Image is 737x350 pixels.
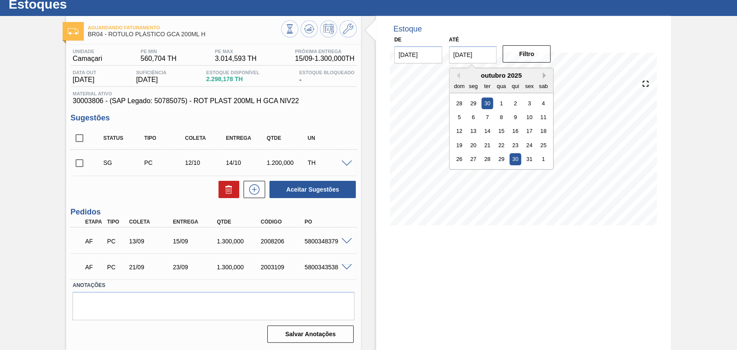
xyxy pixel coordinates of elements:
[467,125,479,137] div: Choose segunda-feira, 13 de outubro de 2025
[105,219,127,225] div: Tipo
[538,139,549,151] div: Choose sábado, 25 de outubro de 2025
[295,55,354,63] span: 15/09 - 1.300,000 TH
[215,238,263,245] div: 1.300,000
[295,49,354,54] span: Próxima Entrega
[453,97,465,109] div: Choose domingo, 28 de setembro de 2025
[481,139,493,151] div: Choose terça-feira, 21 de outubro de 2025
[467,153,479,165] div: Choose segunda-feira, 27 de outubro de 2025
[224,135,269,141] div: Entrega
[73,76,96,84] span: [DATE]
[481,153,493,165] div: Choose terça-feira, 28 de outubro de 2025
[142,159,187,166] div: Pedido de Compra
[183,135,228,141] div: Coleta
[467,111,479,123] div: Choose segunda-feira, 6 de outubro de 2025
[449,46,497,63] input: dd/mm/yyyy
[88,31,281,38] span: BR04 - RÓTULO PLÁSTICO GCA 200ML H
[105,264,127,271] div: Pedido de Compra
[127,264,176,271] div: 21/09/2025
[299,70,354,75] span: Estoque Bloqueado
[105,238,127,245] div: Pedido de Compra
[70,208,357,217] h3: Pedidos
[538,153,549,165] div: Choose sábado, 1 de novembro de 2025
[215,219,263,225] div: Qtde
[267,325,354,343] button: Salvar Anotações
[206,70,259,75] span: Estoque Disponível
[85,264,103,271] p: AF
[453,139,465,151] div: Choose domingo, 19 de outubro de 2025
[453,111,465,123] div: Choose domingo, 5 de outubro de 2025
[215,55,257,63] span: 3.014,593 TH
[281,20,298,38] button: Visão Geral dos Estoques
[73,70,96,75] span: Data out
[239,181,265,198] div: Nova sugestão
[73,91,354,96] span: Material ativo
[140,55,176,63] span: 560,704 TH
[523,125,535,137] div: Choose sexta-feira, 17 de outubro de 2025
[305,135,350,141] div: UN
[495,153,507,165] div: Choose quarta-feira, 29 de outubro de 2025
[83,258,105,277] div: Aguardando Faturamento
[394,37,402,43] label: De
[453,153,465,165] div: Choose domingo, 26 de outubro de 2025
[85,238,103,245] p: AF
[302,219,351,225] div: PO
[467,80,479,91] div: seg
[320,20,337,38] button: Programar Estoque
[449,72,553,79] div: outubro 2025
[73,97,354,105] span: 30003806 - (SAP Legado: 50785075) - ROT PLAST 200ML H GCA NIV22
[183,159,228,166] div: 12/10/2025
[259,219,307,225] div: Código
[467,97,479,109] div: Choose segunda-feira, 29 de setembro de 2025
[136,70,166,75] span: Suficiência
[453,80,465,91] div: dom
[88,25,281,30] span: Aguardando Faturamento
[68,28,79,35] img: Ícone
[538,80,549,91] div: sab
[481,80,493,91] div: ter
[509,80,521,91] div: qui
[339,20,357,38] button: Ir ao Master Data / Geral
[495,80,507,91] div: qua
[265,180,357,199] div: Aceitar Sugestões
[495,125,507,137] div: Choose quarta-feira, 15 de outubro de 2025
[171,238,219,245] div: 15/09/2025
[101,159,146,166] div: Sugestão Criada
[454,73,460,79] button: Previous Month
[453,125,465,137] div: Choose domingo, 12 de outubro de 2025
[215,264,263,271] div: 1.300,000
[171,264,219,271] div: 23/09/2025
[481,111,493,123] div: Choose terça-feira, 7 de outubro de 2025
[538,97,549,109] div: Choose sábado, 4 de outubro de 2025
[83,232,105,251] div: Aguardando Faturamento
[136,76,166,84] span: [DATE]
[481,125,493,137] div: Choose terça-feira, 14 de outubro de 2025
[297,70,357,84] div: -
[171,219,219,225] div: Entrega
[73,279,354,292] label: Anotações
[224,159,269,166] div: 14/10/2025
[538,125,549,137] div: Choose sábado, 18 de outubro de 2025
[302,238,351,245] div: 5800348379
[83,219,105,225] div: Etapa
[495,97,507,109] div: Choose quarta-feira, 1 de outubro de 2025
[140,49,176,54] span: PE MIN
[481,97,493,109] div: Choose terça-feira, 30 de setembro de 2025
[523,97,535,109] div: Choose sexta-feira, 3 de outubro de 2025
[142,135,187,141] div: Tipo
[269,181,356,198] button: Aceitar Sugestões
[452,96,550,166] div: month 2025-10
[543,73,549,79] button: Next Month
[538,111,549,123] div: Choose sábado, 11 de outubro de 2025
[509,97,521,109] div: Choose quinta-feira, 2 de outubro de 2025
[101,135,146,141] div: Status
[503,45,550,63] button: Filtro
[509,139,521,151] div: Choose quinta-feira, 23 de outubro de 2025
[523,111,535,123] div: Choose sexta-feira, 10 de outubro de 2025
[449,37,459,43] label: Até
[73,55,102,63] span: Camaçari
[467,139,479,151] div: Choose segunda-feira, 20 de outubro de 2025
[206,76,259,82] span: 2.298,178 TH
[70,114,357,123] h3: Sugestões
[394,46,442,63] input: dd/mm/yyyy
[393,25,422,34] div: Estoque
